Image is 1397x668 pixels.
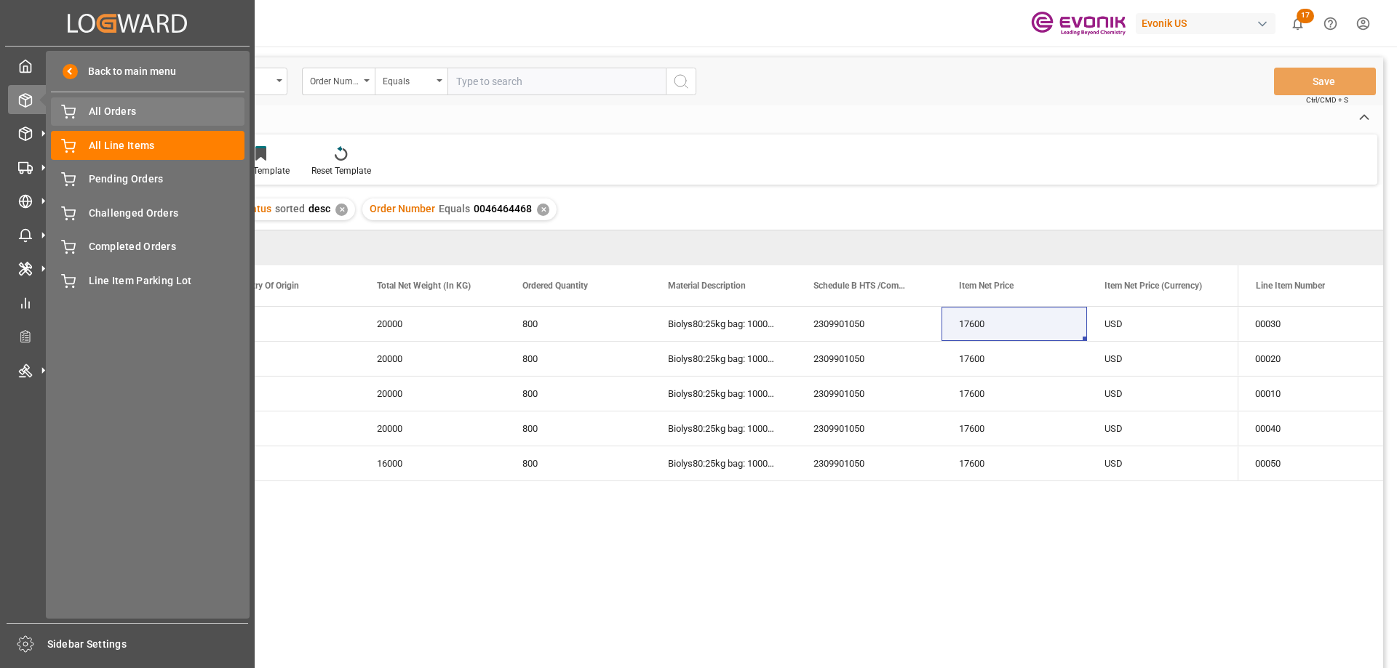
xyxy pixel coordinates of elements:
div: 800 [505,307,650,341]
a: All Line Items [51,131,244,159]
div: 00010 [1238,377,1383,411]
div: US [214,411,359,446]
div: 800 [505,411,650,446]
a: Pending Orders [51,165,244,193]
div: Press SPACE to select this row. [1238,342,1383,377]
div: US [214,307,359,341]
div: USD [1087,411,1233,446]
a: Transport Planner [8,322,247,350]
div: 800 [505,446,650,480]
span: Challenged Orders [89,206,245,221]
span: Item Net Price (Currency) [1105,281,1202,291]
span: desc [309,203,330,214]
div: 20000 [359,307,505,341]
div: USD [1087,446,1233,480]
div: Press SPACE to select this row. [1238,411,1383,446]
div: Biolys80:25kg bag: 1000kg PAL: [GEOGRAPHIC_DATA] [650,377,796,411]
span: Material Description [668,281,746,291]
div: 00020 [1238,342,1383,376]
span: Line Item Parking Lot [89,273,245,289]
span: Order Number [370,203,435,214]
button: open menu [302,68,375,95]
div: 2309901050 [796,307,942,341]
div: Press SPACE to select this row. [1238,377,1383,411]
div: 2309901050 [796,377,942,411]
span: Country Of Origin [231,281,299,291]
div: Biolys80:25kg bag: 1000kg PAL: [GEOGRAPHIC_DATA] [650,342,796,376]
a: Line Item Parking Lot [51,266,244,294]
div: USD [1087,377,1233,411]
span: Ctrl/CMD + S [1306,94,1348,105]
div: 17600 [942,307,1087,341]
div: USD [1087,342,1233,376]
span: 17 [1297,9,1314,23]
span: Completed Orders [89,239,245,254]
span: Item Net Price [959,281,1014,291]
div: 17600 [942,377,1087,411]
div: 17600 [942,342,1087,376]
div: 2309901050 [796,342,942,376]
span: Pending Orders [89,172,245,187]
button: Help Center [1314,7,1347,40]
span: All Orders [89,104,245,119]
div: US [214,342,359,376]
button: search button [666,68,696,95]
div: 16000 [359,446,505,480]
div: Biolys80:25kg bag: 1000kg PAL: [GEOGRAPHIC_DATA] [650,446,796,480]
a: All Orders [51,97,244,126]
div: 20000 [359,342,505,376]
button: Evonik US [1136,9,1281,37]
div: Save Template [232,164,290,177]
div: Equals [383,71,432,88]
span: Ordered Quantity [522,281,588,291]
span: sorted [275,203,305,214]
a: Completed Orders [51,233,244,261]
div: 17600 [942,411,1087,446]
div: Biolys80:25kg bag: 1000kg PAL: [GEOGRAPHIC_DATA] [650,307,796,341]
div: US [214,446,359,480]
div: ✕ [335,204,348,216]
button: show 17 new notifications [1281,7,1314,40]
div: ✕ [537,204,549,216]
div: Biolys80:25kg bag: 1000kg PAL: [GEOGRAPHIC_DATA] [650,411,796,446]
span: Schedule B HTS /Commodity Code (HS Code) [813,281,911,291]
span: Line Item Number [1256,281,1325,291]
button: Save [1274,68,1376,95]
button: open menu [375,68,447,95]
div: 00050 [1238,446,1383,480]
div: 2309901050 [796,411,942,446]
a: My Cockpit [8,52,247,80]
div: Press SPACE to select this row. [1238,307,1383,342]
span: Equals [439,203,470,214]
div: 20000 [359,411,505,446]
span: Sidebar Settings [47,637,249,652]
a: My Reports [8,288,247,316]
span: Total Net Weight (In KG) [377,281,471,291]
div: 800 [505,342,650,376]
span: 0046464468 [474,203,532,214]
div: 2309901050 [796,446,942,480]
div: Reset Template [311,164,371,177]
a: Challenged Orders [51,198,244,227]
span: All Line Items [89,138,245,153]
div: Evonik US [1136,13,1275,34]
div: 17600 [942,446,1087,480]
div: Press SPACE to select this row. [1238,446,1383,481]
div: 00030 [1238,307,1383,341]
div: 20000 [359,377,505,411]
div: Order Number [310,71,359,88]
span: Back to main menu [78,64,176,79]
div: US [214,377,359,411]
input: Type to search [447,68,666,95]
div: 800 [505,377,650,411]
div: 00040 [1238,411,1383,446]
img: Evonik-brand-mark-Deep-Purple-RGB.jpeg_1700498283.jpeg [1031,11,1126,36]
div: USD [1087,307,1233,341]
